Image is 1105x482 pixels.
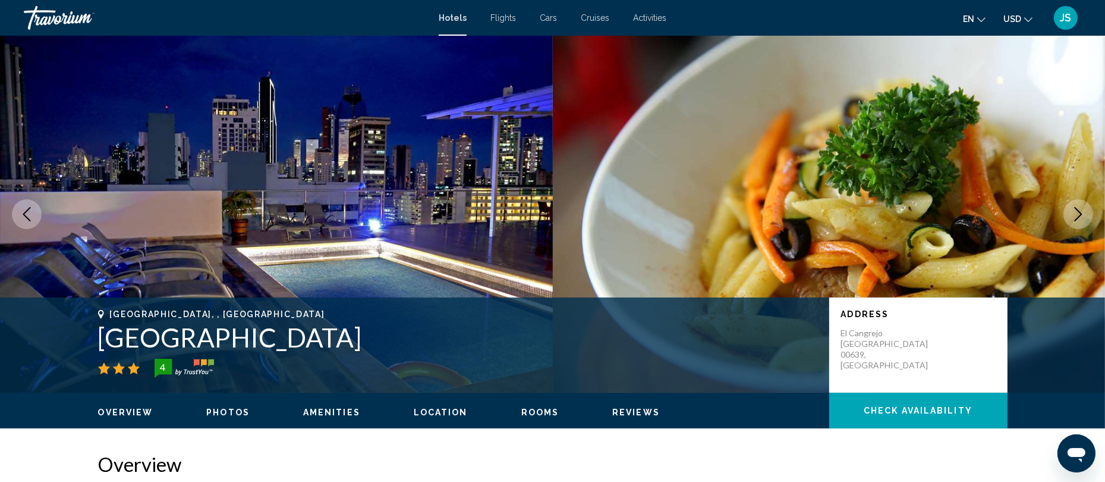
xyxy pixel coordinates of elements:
button: User Menu [1050,5,1081,30]
button: Overview [98,407,153,418]
button: Next image [1063,199,1093,229]
span: [GEOGRAPHIC_DATA], , [GEOGRAPHIC_DATA] [110,309,325,319]
button: Location [414,407,468,418]
span: JS [1060,12,1072,24]
button: Rooms [521,407,559,418]
button: Amenities [303,407,360,418]
p: Address [841,309,996,319]
span: Check Availability [864,406,972,416]
button: Previous image [12,199,42,229]
a: Activities [633,13,666,23]
span: USD [1003,14,1021,24]
div: 4 [151,360,175,374]
button: Check Availability [829,393,1008,428]
button: Photos [206,407,250,418]
a: Hotels [439,13,467,23]
a: Cars [540,13,557,23]
button: Change currency [1003,10,1032,27]
iframe: Button to launch messaging window [1057,434,1095,472]
a: Travorium [24,6,427,30]
button: Reviews [612,407,660,418]
a: Flights [490,13,516,23]
h2: Overview [98,452,1008,476]
img: trustyou-badge-hor.svg [155,359,214,378]
button: Change language [963,10,986,27]
span: en [963,14,974,24]
h1: [GEOGRAPHIC_DATA] [98,322,817,353]
p: El Cangrejo [GEOGRAPHIC_DATA] 00639, [GEOGRAPHIC_DATA] [841,328,936,371]
a: Cruises [581,13,609,23]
